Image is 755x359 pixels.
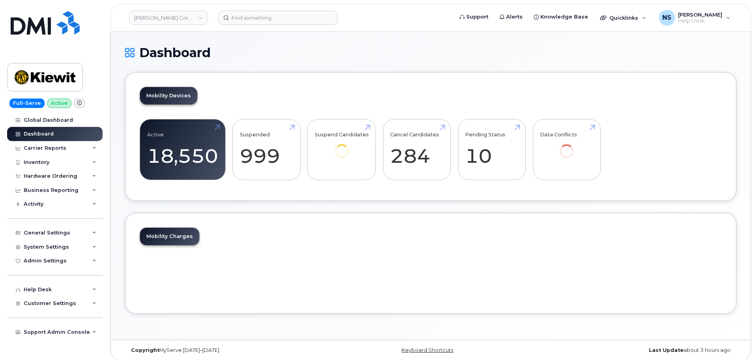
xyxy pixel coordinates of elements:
a: Mobility Devices [140,87,197,104]
div: MyServe [DATE]–[DATE] [125,347,329,353]
a: Keyboard Shortcuts [402,347,453,353]
a: Cancel Candidates 284 [390,124,443,176]
a: Active 18,550 [147,124,218,176]
a: Pending Status 10 [465,124,518,176]
div: about 3 hours ago [533,347,736,353]
h1: Dashboard [125,46,736,60]
a: Suspended 999 [240,124,293,176]
a: Suspend Candidates [315,124,369,169]
a: Data Conflicts [540,124,593,169]
strong: Copyright [131,347,159,353]
strong: Last Update [649,347,684,353]
a: Mobility Charges [140,228,199,245]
